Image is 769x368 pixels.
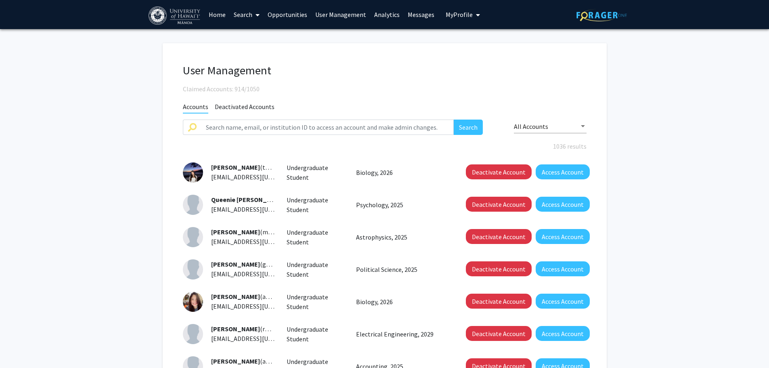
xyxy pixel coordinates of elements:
[215,103,274,113] span: Deactivated Accounts
[205,0,230,29] a: Home
[183,84,587,94] div: Claimed Accounts: 914/1050
[466,261,532,276] button: Deactivate Account
[466,164,532,179] button: Deactivate Account
[211,292,260,301] span: [PERSON_NAME]
[211,325,289,333] span: (robertda)
[281,195,350,214] div: Undergraduate Student
[356,200,448,210] p: Psychology, 2025
[211,173,342,181] span: [EMAIL_ADDRESS][US_STATE][DOMAIN_NAME]
[466,326,532,341] button: Deactivate Account
[211,196,285,204] span: Queenie [PERSON_NAME]
[183,63,587,78] h1: User Management
[211,260,260,268] span: [PERSON_NAME]
[211,163,283,171] span: (tagres)
[356,329,448,339] p: Electrical Engineering, 2029
[183,103,208,114] span: Accounts
[211,205,342,213] span: [EMAIL_ADDRESS][US_STATE][DOMAIN_NAME]
[446,11,473,19] span: My Profile
[536,326,590,341] button: Access Account
[536,294,590,309] button: Access Account
[211,196,314,204] span: (qabarcar)
[211,292,290,301] span: (acostaan)
[211,260,285,268] span: (gacoba)
[211,228,260,236] span: [PERSON_NAME]
[404,0,438,29] a: Messages
[264,0,311,29] a: Opportunities
[211,228,285,236] span: (mja628)
[211,302,342,310] span: [EMAIL_ADDRESS][US_STATE][DOMAIN_NAME]
[211,357,281,365] span: (aagag)
[183,324,203,344] img: Profile Picture
[183,227,203,247] img: Profile Picture
[311,0,370,29] a: User Management
[454,120,483,135] button: Search
[177,141,593,151] div: 1036 results
[356,232,448,242] p: Astrophysics, 2025
[536,261,590,276] button: Access Account
[281,227,350,247] div: Undergraduate Student
[281,260,350,279] div: Undergraduate Student
[281,292,350,311] div: Undergraduate Student
[466,197,532,212] button: Deactivate Account
[230,0,264,29] a: Search
[281,163,350,182] div: Undergraduate Student
[466,294,532,309] button: Deactivate Account
[536,197,590,212] button: Access Account
[514,122,548,130] span: All Accounts
[6,332,34,362] iframe: Chat
[183,292,203,312] img: Profile Picture
[211,357,260,365] span: [PERSON_NAME]
[149,6,202,25] img: University of Hawaiʻi at Mānoa Logo
[211,270,342,278] span: [EMAIL_ADDRESS][US_STATE][DOMAIN_NAME]
[211,334,342,343] span: [EMAIL_ADDRESS][US_STATE][DOMAIN_NAME]
[211,163,260,171] span: [PERSON_NAME]
[281,324,350,344] div: Undergraduate Student
[201,120,454,135] input: Search name, email, or institution ID to access an account and make admin changes.
[183,195,203,215] img: Profile Picture
[536,164,590,179] button: Access Account
[183,259,203,280] img: Profile Picture
[370,0,404,29] a: Analytics
[211,238,342,246] span: [EMAIL_ADDRESS][US_STATE][DOMAIN_NAME]
[183,162,203,183] img: Profile Picture
[356,168,448,177] p: Biology, 2026
[576,9,627,21] img: ForagerOne Logo
[356,297,448,307] p: Biology, 2026
[466,229,532,244] button: Deactivate Account
[356,265,448,274] p: Political Science, 2025
[536,229,590,244] button: Access Account
[211,325,260,333] span: [PERSON_NAME]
